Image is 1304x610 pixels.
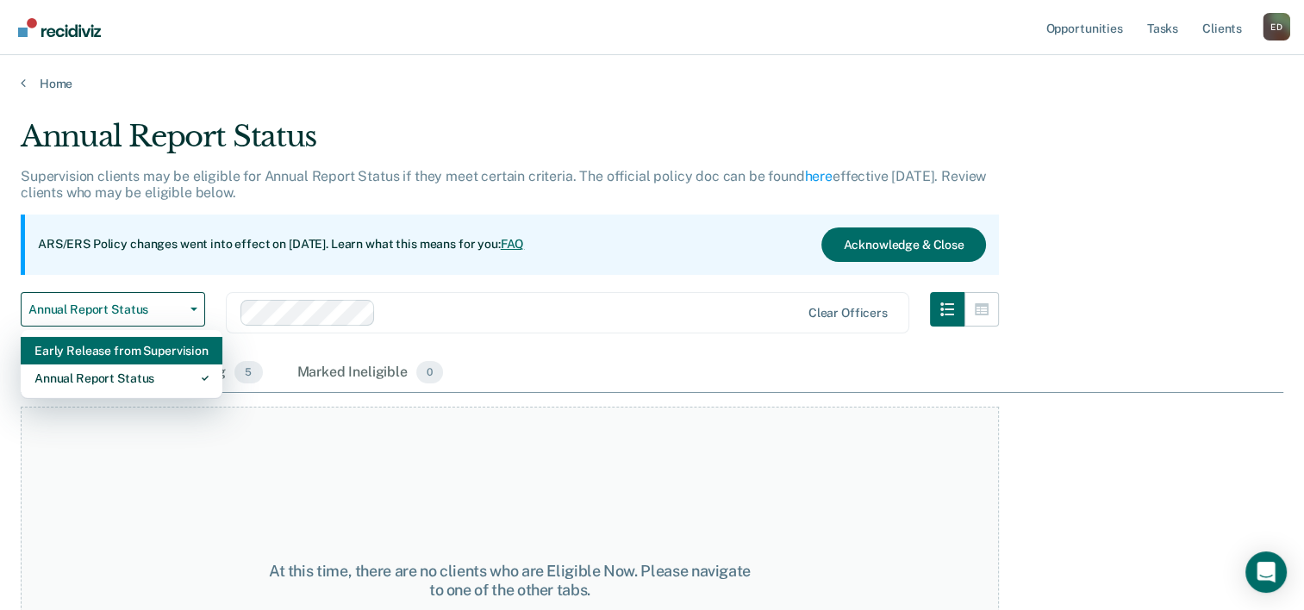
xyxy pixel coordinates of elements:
p: ARS/ERS Policy changes went into effect on [DATE]. Learn what this means for you: [38,236,524,253]
button: Profile dropdown button [1263,13,1290,40]
span: 0 [416,361,443,383]
a: FAQ [501,237,525,251]
button: Acknowledge & Close [821,227,985,262]
span: 5 [234,361,262,383]
img: Recidiviz [18,18,101,37]
a: Home [21,76,1283,91]
div: At this time, there are no clients who are Eligible Now. Please navigate to one of the other tabs. [265,562,753,599]
span: Annual Report Status [28,302,184,317]
a: here [805,168,833,184]
div: Early Release from Supervision [34,337,209,364]
div: Open Intercom Messenger [1245,551,1287,593]
div: Marked Ineligible0 [294,354,447,392]
p: Supervision clients may be eligible for Annual Report Status if they meet certain criteria. The o... [21,168,986,201]
div: Clear officers [808,306,888,321]
div: E D [1263,13,1290,40]
button: Annual Report Status [21,292,205,327]
div: Annual Report Status [21,119,999,168]
div: Annual Report Status [34,364,209,392]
